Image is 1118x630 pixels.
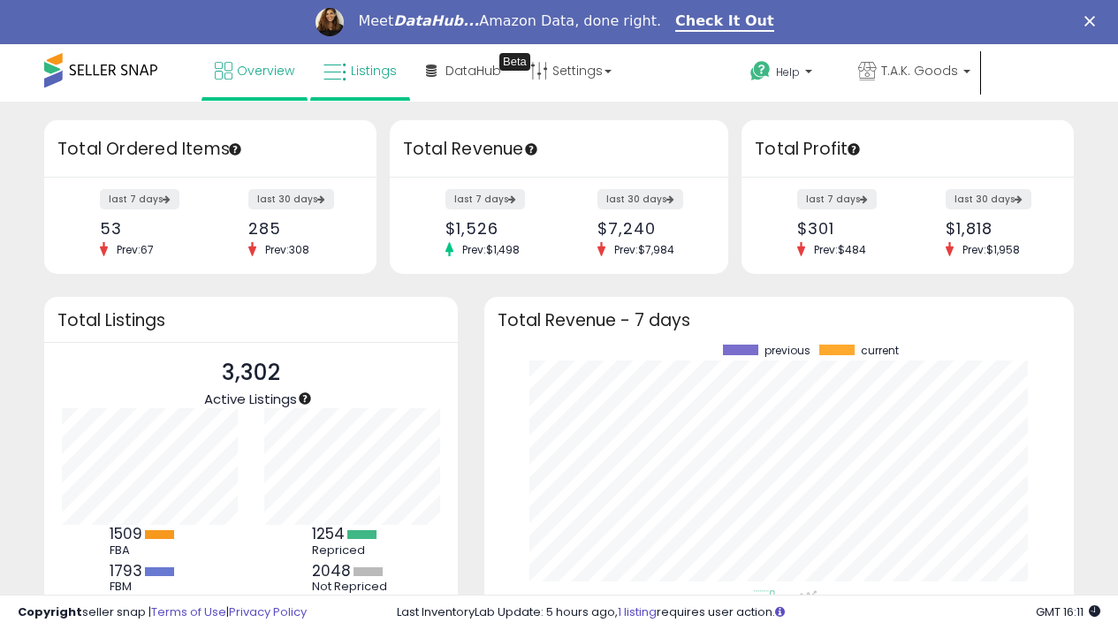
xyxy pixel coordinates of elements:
[110,560,142,581] b: 1793
[57,137,363,162] h3: Total Ordered Items
[776,65,800,80] span: Help
[312,523,345,544] b: 1254
[100,189,179,209] label: last 7 days
[445,62,501,80] span: DataHub
[523,141,539,157] div: Tooltip anchor
[445,219,545,238] div: $1,526
[805,242,875,257] span: Prev: $484
[445,189,525,209] label: last 7 days
[764,345,810,357] span: previous
[202,44,308,97] a: Overview
[316,8,344,36] img: Profile image for Georgie
[256,242,318,257] span: Prev: 308
[797,219,894,238] div: $301
[312,580,392,594] div: Not Repriced
[204,356,297,390] p: 3,302
[861,345,899,357] span: current
[499,53,530,71] div: Tooltip anchor
[618,603,657,620] a: 1 listing
[954,242,1029,257] span: Prev: $1,958
[597,189,683,209] label: last 30 days
[881,62,958,80] span: T.A.K. Goods
[749,60,772,82] i: Get Help
[237,62,294,80] span: Overview
[797,189,877,209] label: last 7 days
[18,603,82,620] strong: Copyright
[736,47,842,102] a: Help
[946,189,1031,209] label: last 30 days
[229,603,307,620] a: Privacy Policy
[397,604,1100,621] div: Last InventoryLab Update: 5 hours ago, requires user action.
[358,12,661,30] div: Meet Amazon Data, done right.
[517,44,625,97] a: Settings
[312,543,392,558] div: Repriced
[605,242,683,257] span: Prev: $7,984
[845,44,984,102] a: T.A.K. Goods
[108,242,163,257] span: Prev: 67
[453,242,529,257] span: Prev: $1,498
[597,219,697,238] div: $7,240
[227,141,243,157] div: Tooltip anchor
[100,219,197,238] div: 53
[413,44,514,97] a: DataHub
[312,560,351,581] b: 2048
[755,137,1061,162] h3: Total Profit
[675,12,774,32] a: Check It Out
[846,141,862,157] div: Tooltip anchor
[248,219,346,238] div: 285
[248,189,334,209] label: last 30 days
[151,603,226,620] a: Terms of Use
[57,314,445,327] h3: Total Listings
[403,137,715,162] h3: Total Revenue
[110,580,189,594] div: FBM
[775,606,785,618] i: Click here to read more about un-synced listings.
[1036,603,1100,620] span: 2025-10-7 16:11 GMT
[110,543,189,558] div: FBA
[310,44,410,97] a: Listings
[18,604,307,621] div: seller snap | |
[204,390,297,408] span: Active Listings
[393,12,479,29] i: DataHub...
[946,219,1043,238] div: $1,818
[351,62,397,80] span: Listings
[297,391,313,406] div: Tooltip anchor
[110,523,142,544] b: 1509
[498,314,1061,327] h3: Total Revenue - 7 days
[1084,16,1102,27] div: Close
